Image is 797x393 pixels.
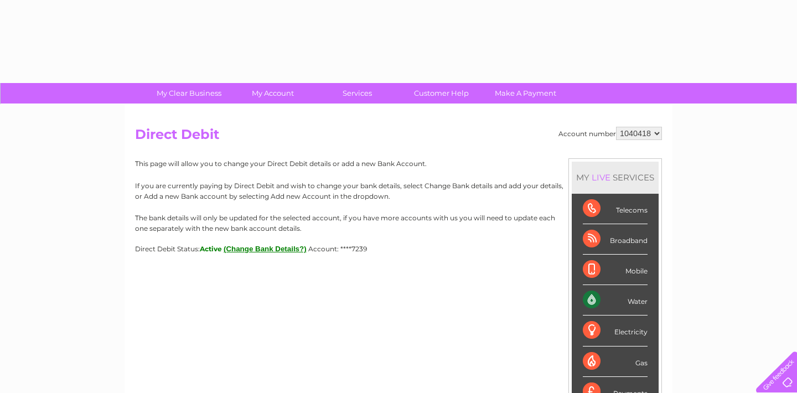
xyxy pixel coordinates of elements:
a: My Clear Business [143,83,235,104]
div: Gas [583,347,648,377]
p: If you are currently paying by Direct Debit and wish to change your bank details, select Change B... [135,180,662,201]
button: (Change Bank Details?) [224,245,307,253]
span: Active [200,245,222,253]
div: Telecoms [583,194,648,224]
a: Services [312,83,403,104]
div: Broadband [583,224,648,255]
h2: Direct Debit [135,127,662,148]
div: Mobile [583,255,648,285]
a: My Account [227,83,319,104]
a: Make A Payment [480,83,571,104]
a: Customer Help [396,83,487,104]
div: LIVE [589,172,613,183]
div: Electricity [583,316,648,346]
div: Water [583,285,648,316]
div: Account number [558,127,662,140]
div: Direct Debit Status: [135,245,662,253]
p: The bank details will only be updated for the selected account, if you have more accounts with us... [135,213,662,234]
div: MY SERVICES [572,162,659,193]
p: This page will allow you to change your Direct Debit details or add a new Bank Account. [135,158,662,169]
